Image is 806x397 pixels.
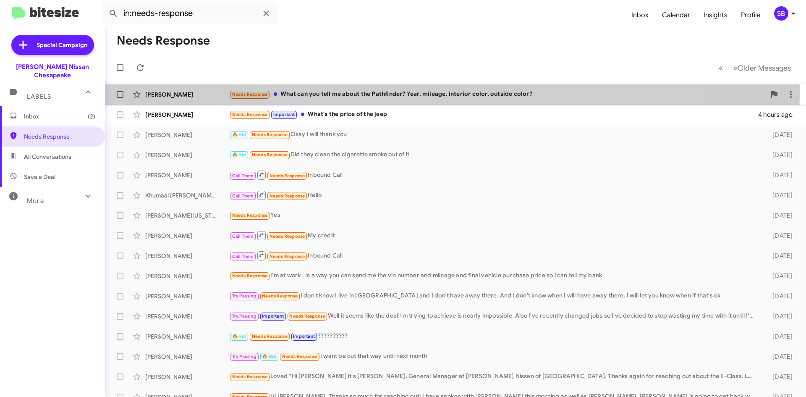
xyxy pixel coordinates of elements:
[733,63,738,73] span: »
[145,252,229,260] div: [PERSON_NAME]
[232,334,246,339] span: 🔥 Hot
[270,254,305,259] span: Needs Response
[229,170,759,180] div: Inbound Call
[759,252,799,260] div: [DATE]
[27,93,51,100] span: Labels
[767,6,797,21] button: SB
[759,352,799,361] div: [DATE]
[117,34,210,47] h1: Needs Response
[145,110,229,119] div: [PERSON_NAME]
[252,334,288,339] span: Needs Response
[232,234,254,239] span: Call Them
[273,112,295,117] span: Important
[759,312,799,321] div: [DATE]
[252,132,288,137] span: Needs Response
[262,293,298,299] span: Needs Response
[759,272,799,280] div: [DATE]
[145,312,229,321] div: [PERSON_NAME]
[714,59,728,76] button: Previous
[229,130,759,139] div: Okay I will thank you
[759,131,799,139] div: [DATE]
[719,63,723,73] span: «
[625,3,655,27] a: Inbox
[738,63,791,73] span: Older Messages
[37,41,87,49] span: Special Campaign
[282,354,318,359] span: Needs Response
[102,3,278,24] input: Search
[232,254,254,259] span: Call Them
[232,374,268,379] span: Needs Response
[229,271,759,281] div: I'm at work . Is a way you can send me the vin number and mileage and final vehicle purchase pric...
[714,59,796,76] nav: Page navigation example
[232,213,268,218] span: Needs Response
[232,354,256,359] span: Try Pausing
[145,131,229,139] div: [PERSON_NAME]
[734,3,767,27] a: Profile
[229,210,759,220] div: Yes
[697,3,734,27] a: Insights
[759,332,799,341] div: [DATE]
[759,231,799,240] div: [DATE]
[229,372,759,381] div: Loved “Hi [PERSON_NAME] it's [PERSON_NAME], General Manager at [PERSON_NAME] Nissan of [GEOGRAPHI...
[229,230,759,241] div: My credit
[229,190,759,200] div: Hello
[655,3,697,27] a: Calendar
[774,6,788,21] div: SB
[758,110,799,119] div: 4 hours ago
[728,59,796,76] button: Next
[229,331,759,341] div: ??????????
[24,132,95,141] span: Needs Response
[229,352,759,361] div: I want be out that way until next month
[145,231,229,240] div: [PERSON_NAME]
[759,191,799,200] div: [DATE]
[759,373,799,381] div: [DATE]
[262,354,276,359] span: 🔥 Hot
[145,151,229,159] div: [PERSON_NAME]
[229,311,759,321] div: Well it seems like the deal I'm trying to achieve is nearly impossible. Also I've recently change...
[229,110,758,119] div: What's the price of the jeep
[232,112,268,117] span: Needs Response
[24,152,71,161] span: All Conversations
[759,292,799,300] div: [DATE]
[11,35,94,55] a: Special Campaign
[232,132,246,137] span: 🔥 Hot
[232,273,268,279] span: Needs Response
[759,211,799,220] div: [DATE]
[232,92,268,97] span: Needs Response
[24,112,95,121] span: Inbox
[145,211,229,220] div: [PERSON_NAME][US_STATE]
[145,373,229,381] div: [PERSON_NAME]
[145,90,229,99] div: [PERSON_NAME]
[262,313,284,319] span: Important
[145,272,229,280] div: [PERSON_NAME]
[232,193,254,199] span: Call Them
[293,334,315,339] span: Important
[232,173,254,179] span: Call Them
[759,151,799,159] div: [DATE]
[289,313,325,319] span: Needs Response
[229,250,759,261] div: Inbound Call
[252,152,288,158] span: Needs Response
[24,173,55,181] span: Save a Deal
[145,171,229,179] div: [PERSON_NAME]
[229,150,759,160] div: Did they clean the cigarette smoke out of it
[145,332,229,341] div: [PERSON_NAME]
[229,89,766,99] div: What can you tell me about the Pathfinder? Year, mileage, interior color, outside color?
[759,171,799,179] div: [DATE]
[145,292,229,300] div: [PERSON_NAME]
[232,293,256,299] span: Try Pausing
[145,191,229,200] div: Khumaal [PERSON_NAME]
[27,197,44,205] span: More
[232,152,246,158] span: 🔥 Hot
[145,352,229,361] div: [PERSON_NAME]
[270,193,305,199] span: Needs Response
[88,112,95,121] span: (2)
[270,234,305,239] span: Needs Response
[229,291,759,301] div: I don't know I live in [GEOGRAPHIC_DATA] and I don't have away there. And I don't know when I wil...
[270,173,305,179] span: Needs Response
[232,313,256,319] span: Try Pausing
